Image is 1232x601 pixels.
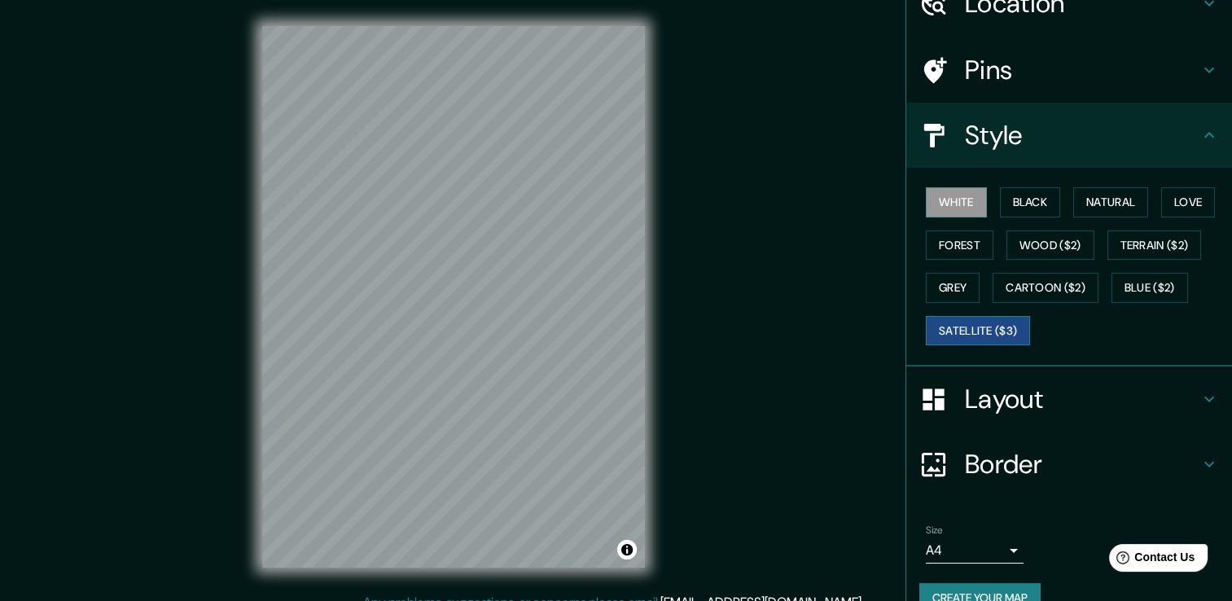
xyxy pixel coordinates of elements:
button: White [926,187,987,217]
div: Style [906,103,1232,168]
button: Black [1000,187,1061,217]
button: Satellite ($3) [926,316,1030,346]
div: Layout [906,366,1232,432]
button: Forest [926,230,993,261]
h4: Layout [965,383,1199,415]
button: Terrain ($2) [1107,230,1202,261]
canvas: Map [262,26,645,568]
div: Border [906,432,1232,497]
label: Size [926,524,943,537]
h4: Pins [965,54,1199,86]
button: Wood ($2) [1006,230,1094,261]
button: Grey [926,273,980,303]
button: Blue ($2) [1111,273,1188,303]
button: Toggle attribution [617,540,637,559]
div: Pins [906,37,1232,103]
button: Natural [1073,187,1148,217]
div: A4 [926,537,1024,564]
button: Love [1161,187,1215,217]
iframe: Help widget launcher [1087,537,1214,583]
h4: Style [965,119,1199,151]
h4: Border [965,448,1199,480]
button: Cartoon ($2) [993,273,1098,303]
